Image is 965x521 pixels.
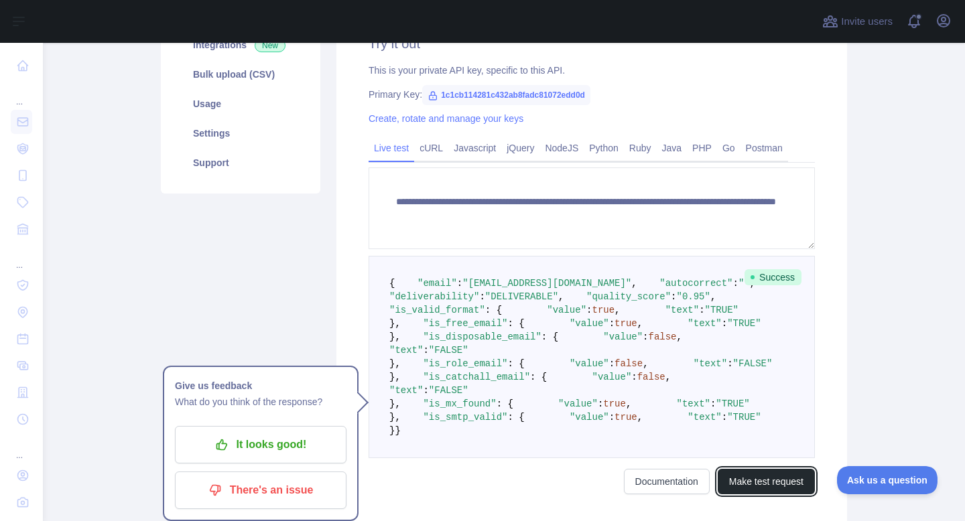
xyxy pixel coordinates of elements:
[733,278,738,289] span: :
[694,358,727,369] span: "text"
[615,358,643,369] span: false
[389,278,395,289] span: {
[615,412,637,423] span: true
[592,305,615,315] span: true
[369,88,815,101] div: Primary Key:
[457,278,462,289] span: :
[389,372,401,382] span: },
[609,358,615,369] span: :
[369,34,815,53] h2: Try it out
[624,469,710,494] a: Documentation
[389,425,395,436] span: }
[722,412,727,423] span: :
[727,318,761,329] span: "TRUE"
[389,358,401,369] span: },
[643,358,648,369] span: ,
[727,412,761,423] span: "TRUE"
[462,278,631,289] span: "[EMAIL_ADDRESS][DOMAIN_NAME]"
[741,137,788,159] a: Postman
[643,331,648,342] span: :
[570,358,609,369] span: "value"
[423,358,507,369] span: "is_role_email"
[738,278,750,289] span: ""
[841,14,893,29] span: Invite users
[592,372,632,382] span: "value"
[485,291,558,302] span: "DELIVERABLE"
[598,398,603,409] span: :
[507,412,524,423] span: : {
[671,291,676,302] span: :
[507,358,524,369] span: : {
[423,398,496,409] span: "is_mx_found"
[637,412,643,423] span: ,
[637,372,665,382] span: false
[688,318,721,329] span: "text"
[429,345,468,356] span: "FALSE"
[539,137,584,159] a: NodeJS
[11,244,32,271] div: ...
[659,278,732,289] span: "autocorrect"
[609,318,615,329] span: :
[733,358,773,369] span: "FALSE"
[530,372,547,382] span: : {
[631,372,637,382] span: :
[507,318,524,329] span: : {
[389,412,401,423] span: },
[177,119,304,148] a: Settings
[389,345,423,356] span: "text"
[705,305,738,315] span: "TRUE"
[626,398,631,409] span: ,
[745,269,801,285] span: Success
[649,331,677,342] span: false
[820,11,895,32] button: Invite users
[541,331,558,342] span: : {
[718,469,815,494] button: Make test request
[177,60,304,89] a: Bulk upload (CSV)
[710,291,716,302] span: ,
[422,85,590,105] span: 1c1cb114281c432ab8fadc81072edd0d
[677,331,682,342] span: ,
[175,394,346,410] p: What do you think of the response?
[389,385,423,396] span: "text"
[389,291,479,302] span: "deliverability"
[485,305,502,315] span: : {
[417,278,457,289] span: "email"
[631,278,637,289] span: ,
[175,378,346,394] h1: Give us feedback
[727,358,732,369] span: :
[501,137,539,159] a: jQuery
[716,398,749,409] span: "TRUE"
[603,331,643,342] span: "value"
[615,305,620,315] span: ,
[609,412,615,423] span: :
[570,318,609,329] span: "value"
[570,412,609,423] span: "value"
[677,398,710,409] span: "text"
[558,398,598,409] span: "value"
[423,345,428,356] span: :
[615,318,637,329] span: true
[637,318,643,329] span: ,
[389,398,401,409] span: },
[395,425,400,436] span: }
[710,398,716,409] span: :
[558,291,564,302] span: ,
[414,137,448,159] a: cURL
[688,412,721,423] span: "text"
[11,80,32,107] div: ...
[423,412,507,423] span: "is_smtp_valid"
[497,398,513,409] span: : {
[699,305,704,315] span: :
[547,305,586,315] span: "value"
[177,148,304,177] a: Support
[479,291,485,302] span: :
[603,398,626,409] span: true
[665,305,699,315] span: "text"
[423,372,530,382] span: "is_catchall_email"
[389,331,401,342] span: },
[722,318,727,329] span: :
[369,137,414,159] a: Live test
[423,318,507,329] span: "is_free_email"
[255,39,285,52] span: New
[624,137,657,159] a: Ruby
